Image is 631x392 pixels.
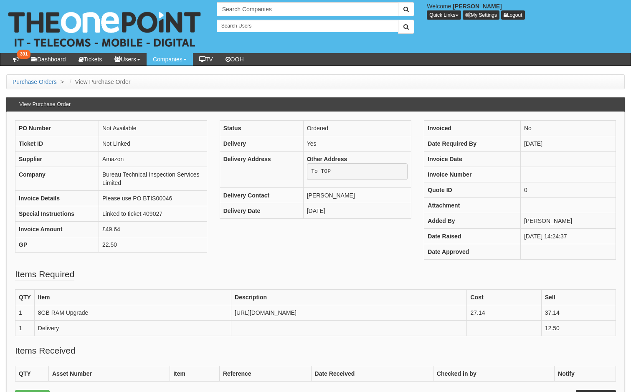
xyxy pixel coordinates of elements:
a: My Settings [463,10,499,20]
td: 37.14 [541,305,616,321]
th: Quote ID [424,182,521,198]
input: Search Users [217,20,399,32]
th: Date Required By [424,136,521,152]
th: Item [34,290,231,305]
a: Dashboard [25,53,72,66]
th: Delivery Contact [220,187,303,203]
td: [DATE] [303,203,411,218]
th: Delivery Address [220,152,303,188]
td: Yes [303,136,411,152]
td: [URL][DOMAIN_NAME] [231,305,467,321]
td: Delivery [34,321,231,336]
legend: Items Required [15,268,74,281]
th: Sell [541,290,616,305]
td: [PERSON_NAME] [303,187,411,203]
td: Linked to ticket 409027 [99,206,207,222]
th: Delivery Date [220,203,303,218]
td: Not Available [99,121,207,136]
th: Date Received [311,366,433,382]
a: Purchase Orders [13,78,57,85]
div: Welcome, [421,2,631,20]
th: Supplier [15,152,99,167]
th: Reference [219,366,311,382]
th: Ticket ID [15,136,99,152]
a: Users [108,53,147,66]
pre: To TOP [307,163,408,180]
a: Tickets [72,53,109,66]
a: TV [193,53,219,66]
td: 22.50 [99,237,207,253]
td: [PERSON_NAME] [520,213,616,229]
th: Status [220,121,303,136]
a: OOH [219,53,250,66]
th: Item [170,366,220,382]
th: Invoice Date [424,152,521,167]
td: £49.64 [99,222,207,237]
th: Attachment [424,198,521,213]
td: Not Linked [99,136,207,152]
th: Special Instructions [15,206,99,222]
a: Logout [501,10,525,20]
b: Other Address [307,156,347,162]
th: Invoice Number [424,167,521,182]
th: Asset Number [49,366,170,382]
td: 0 [520,182,616,198]
span: 391 [17,50,30,59]
th: GP [15,237,99,253]
td: 1 [15,305,35,321]
b: [PERSON_NAME] [453,3,502,10]
th: Description [231,290,467,305]
th: Date Approved [424,244,521,260]
td: Amazon [99,152,207,167]
span: > [58,78,66,85]
th: Date Raised [424,229,521,244]
td: [DATE] 14:24:37 [520,229,616,244]
button: Quick Links [427,10,461,20]
th: PO Number [15,121,99,136]
td: [DATE] [520,136,616,152]
th: QTY [15,290,35,305]
td: No [520,121,616,136]
td: Please use PO BTIS00046 [99,191,207,206]
td: 8GB RAM Upgrade [34,305,231,321]
td: 1 [15,321,35,336]
th: Delivery [220,136,303,152]
td: Ordered [303,121,411,136]
th: Invoice Details [15,191,99,206]
th: QTY [15,366,49,382]
th: Cost [467,290,541,305]
li: View Purchase Order [68,78,131,86]
th: Invoice Amount [15,222,99,237]
a: Companies [147,53,193,66]
th: Notify [555,366,616,382]
td: 12.50 [541,321,616,336]
th: Invoiced [424,121,521,136]
input: Search Companies [217,2,399,16]
h3: View Purchase Order [15,97,75,111]
legend: Items Received [15,344,76,357]
th: Added By [424,213,521,229]
td: Bureau Technical Inspection Services Limited [99,167,207,191]
th: Checked in by [433,366,554,382]
th: Company [15,167,99,191]
td: 27.14 [467,305,541,321]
